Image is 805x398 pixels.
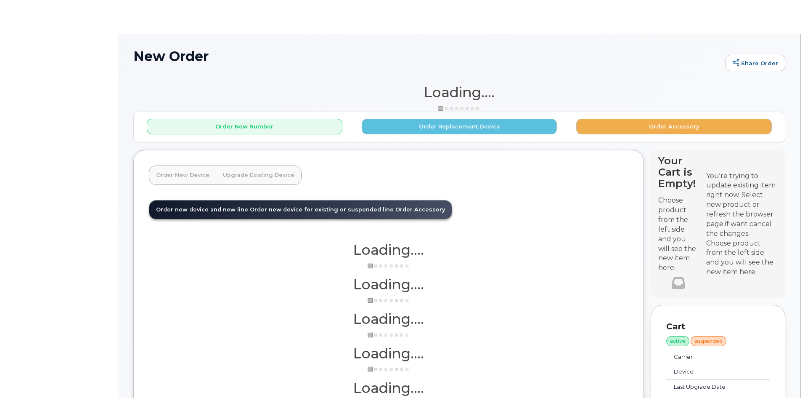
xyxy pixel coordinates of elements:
h1: Loading.... [149,242,628,257]
span: Order Accessory [395,206,445,213]
a: Share Order [726,55,785,72]
h4: Your Cart is Empty! [658,155,699,189]
td: Last Upgrade Date [666,379,751,395]
h1: Loading.... [149,277,628,292]
span: Order new device and new line [156,206,248,213]
button: Order Replacement Device [362,119,557,134]
img: ajax-loader-3a6953c30dc77f0bf724df975f13086db4f4c1262e45940f03d1251963f1bf2e.gif [368,366,410,372]
div: active [666,336,689,346]
a: Upgrade Existing Device [216,166,301,184]
h1: Loading.... [149,380,628,395]
h1: Loading.... [149,311,628,326]
img: ajax-loader-3a6953c30dc77f0bf724df975f13086db4f4c1262e45940f03d1251963f1bf2e.gif [368,332,410,338]
h1: Loading.... [149,346,628,361]
a: Order New Device [149,166,216,184]
div: suspended [691,336,726,346]
td: Carrier [666,350,751,365]
h1: New Order [133,49,721,64]
img: ajax-loader-3a6953c30dc77f0bf724df975f13086db4f4c1262e45940f03d1251963f1bf2e.gif [368,263,410,269]
h1: Loading.... [133,85,785,100]
div: You're trying to update existing item right now. Select new product or refresh the browser page i... [706,171,778,239]
div: Choose product from the left side and you will see the new item here. [706,239,778,277]
button: Order New Number [147,119,342,134]
img: ajax-loader-3a6953c30dc77f0bf724df975f13086db4f4c1262e45940f03d1251963f1bf2e.gif [368,297,410,304]
span: Order new device for existing or suspended line [250,206,394,213]
td: Device [666,364,751,379]
button: Order Accessory [576,119,772,134]
img: ajax-loader-3a6953c30dc77f0bf724df975f13086db4f4c1262e45940f03d1251963f1bf2e.gif [438,105,480,112]
p: Choose product from the left side and you will see the new item here. [658,196,699,273]
p: Cart [666,321,770,333]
